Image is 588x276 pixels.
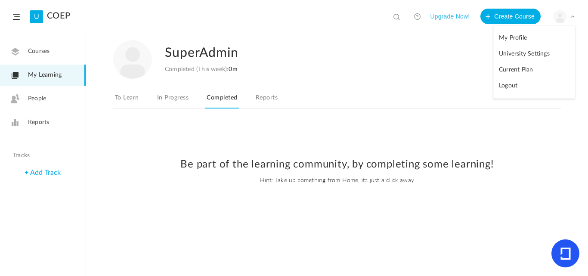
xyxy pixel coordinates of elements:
[28,94,46,103] span: People
[165,66,238,73] div: Completed (This week):
[113,92,141,109] a: To Learn
[47,11,70,21] a: COEP
[494,62,575,78] a: Current Plan
[254,92,279,109] a: Reports
[25,169,61,176] a: + Add Track
[28,118,49,127] span: Reports
[113,40,152,79] img: user-image.png
[480,9,541,24] button: Create Course
[28,47,50,56] span: Courses
[494,46,575,62] a: University Settings
[155,92,190,109] a: In Progress
[494,30,575,46] a: My Profile
[554,11,566,23] img: user-image.png
[28,71,62,80] span: My Learning
[95,158,579,171] h2: Be part of the learning community, by completing some learning!
[30,10,43,23] a: U
[229,66,237,72] span: 0m
[13,152,71,159] h4: Tracks
[430,9,470,24] button: Upgrade Now!
[205,92,239,109] a: Completed
[95,175,579,184] span: Hint: Take up something from Home, its just a click away
[165,40,523,66] h2: SuperAdmin
[494,78,575,94] a: Logout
